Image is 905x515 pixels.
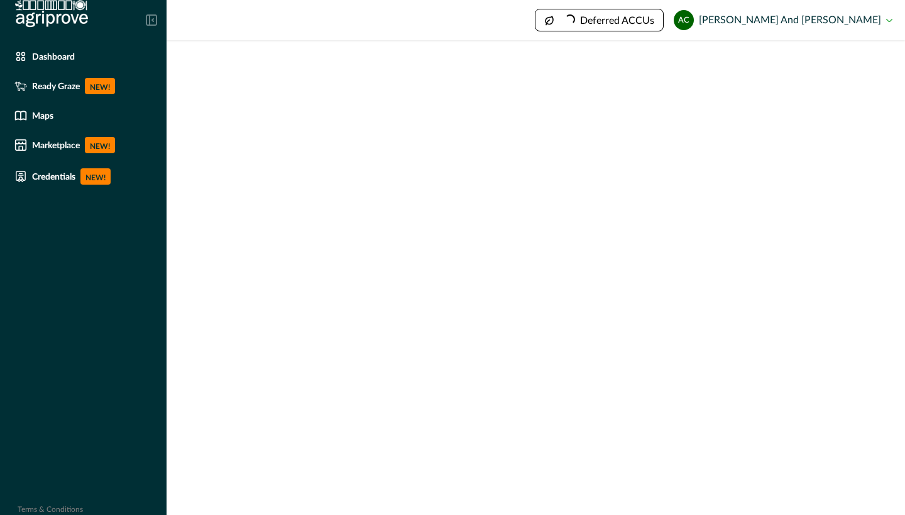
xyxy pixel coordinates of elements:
p: NEW! [85,78,115,94]
p: Dashboard [32,51,75,62]
a: Ready GrazeNEW! [9,73,157,99]
p: Marketplace [32,140,80,150]
p: Maps [32,111,53,121]
a: Terms & Conditions [18,506,83,513]
p: Credentials [32,171,75,182]
p: Deferred ACCUs [580,16,654,25]
p: NEW! [80,168,111,185]
a: MarketplaceNEW! [9,132,157,158]
p: Ready Graze [32,81,80,91]
a: Maps [9,104,157,127]
button: Adam and Jacynta Coffey[PERSON_NAME] and [PERSON_NAME] [674,5,892,35]
a: Dashboard [9,45,157,68]
a: CredentialsNEW! [9,163,157,190]
p: NEW! [85,137,115,153]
